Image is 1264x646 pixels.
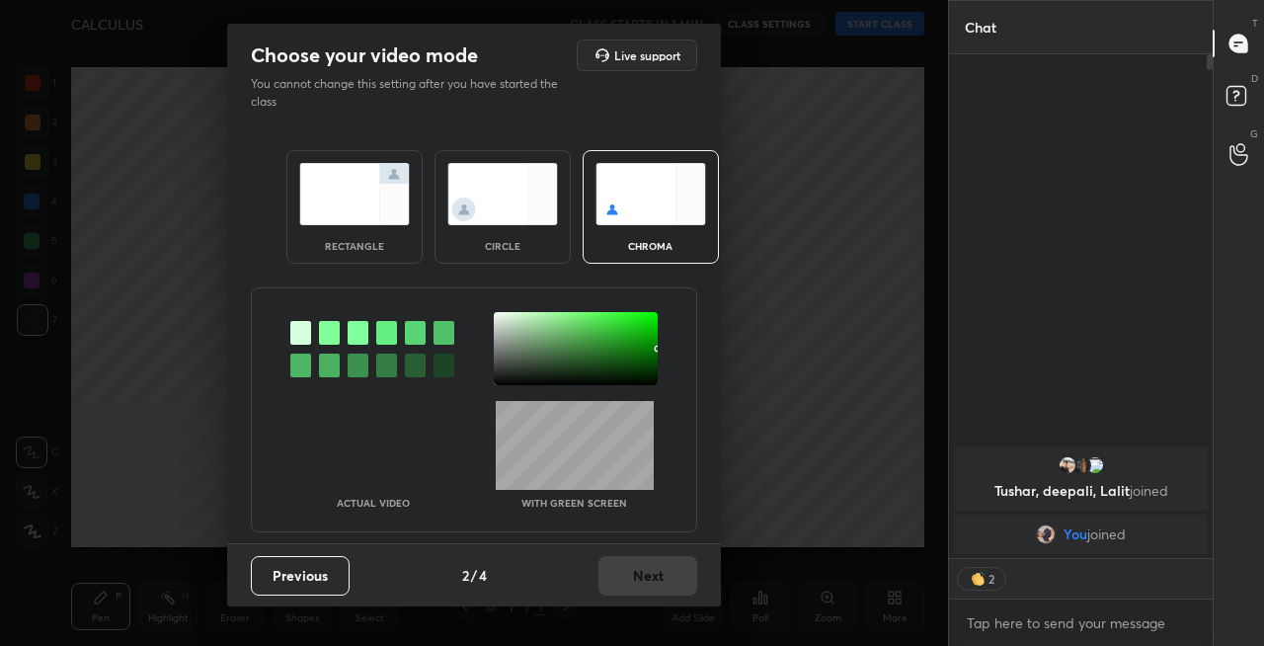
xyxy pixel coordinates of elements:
h4: / [471,565,477,586]
span: You [1064,526,1087,542]
img: 1400c990764a43aca6cb280cd9c2ba30.jpg [1036,525,1056,544]
div: chroma [611,241,690,251]
span: joined [1130,481,1168,500]
img: 3 [1071,455,1091,475]
div: circle [463,241,542,251]
span: joined [1087,526,1126,542]
h4: 4 [479,565,487,586]
div: rectangle [315,241,394,251]
p: Actual Video [337,498,410,508]
img: chromaScreenIcon.c19ab0a0.svg [595,163,706,225]
button: Previous [251,556,350,596]
p: D [1251,71,1258,86]
div: 2 [987,571,995,587]
h2: Choose your video mode [251,42,478,68]
p: T [1252,16,1258,31]
p: G [1250,126,1258,141]
p: Tushar, deepali, Lalit [966,483,1196,499]
img: clapping_hands.png [968,569,987,589]
p: Chat [949,1,1012,53]
img: e6562bcd88bb49b7ad668546b10fd35c.jpg [1058,455,1077,475]
img: 3 [1085,455,1105,475]
img: circleScreenIcon.acc0effb.svg [447,163,558,225]
img: normalScreenIcon.ae25ed63.svg [299,163,410,225]
h4: 2 [462,565,469,586]
p: You cannot change this setting after you have started the class [251,75,571,111]
p: With green screen [521,498,627,508]
div: grid [949,444,1213,558]
h5: Live support [614,49,680,61]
